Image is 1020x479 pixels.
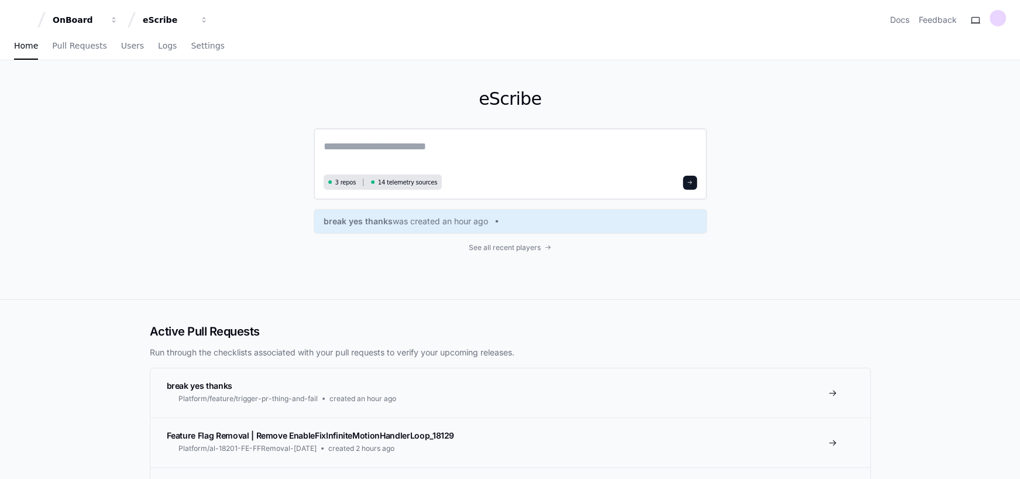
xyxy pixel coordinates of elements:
[314,243,707,252] a: See all recent players
[378,178,437,187] span: 14 telemetry sources
[150,347,871,358] p: Run through the checklists associated with your pull requests to verify your upcoming releases.
[150,323,871,340] h2: Active Pull Requests
[324,215,697,227] a: break yes thankswas created an hour ago
[52,42,107,49] span: Pull Requests
[191,42,224,49] span: Settings
[178,444,317,453] span: Platform/al-18201-FE-FFRemoval-[DATE]
[335,178,356,187] span: 3 repos
[158,33,177,60] a: Logs
[48,9,123,30] button: OnBoard
[890,14,909,26] a: Docs
[178,394,318,403] span: Platform/feature/trigger-pr-thing-and-fail
[53,14,103,26] div: OnBoard
[167,381,232,391] span: break yes thanks
[138,9,213,30] button: eScribe
[167,430,455,440] span: Feature Flag Removal | Remove EnableFixInfiniteMotionHandlerLoop_18129
[919,14,957,26] button: Feedback
[150,368,870,418] a: break yes thanksPlatform/feature/trigger-pr-thing-and-failcreated an hour ago
[52,33,107,60] a: Pull Requests
[150,418,870,467] a: Feature Flag Removal | Remove EnableFixInfiniteMotionHandlerLoop_18129Platform/al-18201-FE-FFRemo...
[469,243,541,252] span: See all recent players
[328,444,394,453] span: created 2 hours ago
[393,215,488,227] span: was created an hour ago
[191,33,224,60] a: Settings
[121,42,144,49] span: Users
[121,33,144,60] a: Users
[158,42,177,49] span: Logs
[14,42,38,49] span: Home
[14,33,38,60] a: Home
[314,88,707,110] h1: eScribe
[143,14,193,26] div: eScribe
[329,394,396,403] span: created an hour ago
[324,215,393,227] span: break yes thanks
